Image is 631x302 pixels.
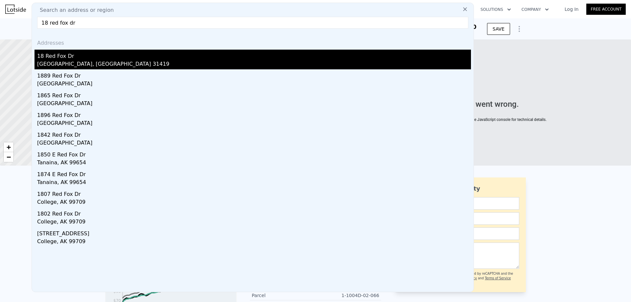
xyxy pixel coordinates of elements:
[37,60,471,69] div: [GEOGRAPHIC_DATA], [GEOGRAPHIC_DATA] 31419
[37,139,471,148] div: [GEOGRAPHIC_DATA]
[586,4,626,15] a: Free Account
[35,34,471,50] div: Addresses
[37,128,471,139] div: 1842 Red Fox Dr
[37,119,471,128] div: [GEOGRAPHIC_DATA]
[7,153,11,161] span: −
[113,289,121,294] tspan: $95
[487,23,510,35] button: SAVE
[513,22,526,35] button: Show Options
[37,17,468,29] input: Enter an address, city, region, neighborhood or zip code
[37,218,471,227] div: College, AK 99709
[37,89,471,100] div: 1865 Red Fox Dr
[7,143,11,151] span: +
[37,178,471,188] div: Tanaina, AK 99654
[37,69,471,80] div: 1889 Red Fox Dr
[443,271,519,286] div: This site is protected by reCAPTCHA and the Google and apply.
[37,50,471,60] div: 18 Red Fox Dr
[37,159,471,168] div: Tanaina, AK 99654
[37,100,471,109] div: [GEOGRAPHIC_DATA]
[37,238,471,247] div: College, AK 99709
[475,4,516,15] button: Solutions
[37,227,471,238] div: [STREET_ADDRESS]
[4,142,13,152] a: Zoom in
[485,276,511,280] a: Terms of Service
[557,6,586,12] a: Log In
[37,148,471,159] div: 1850 E Red Fox Dr
[516,4,554,15] button: Company
[4,152,13,162] a: Zoom out
[37,109,471,119] div: 1896 Red Fox Dr
[37,207,471,218] div: 1802 Red Fox Dr
[37,80,471,89] div: [GEOGRAPHIC_DATA]
[5,5,26,14] img: Lotside
[35,6,114,14] span: Search an address or region
[37,198,471,207] div: College, AK 99709
[315,292,379,299] div: 1-1004D-02-066
[252,292,315,299] div: Parcel
[37,168,471,178] div: 1874 E Red Fox Dr
[37,188,471,198] div: 1807 Red Fox Dr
